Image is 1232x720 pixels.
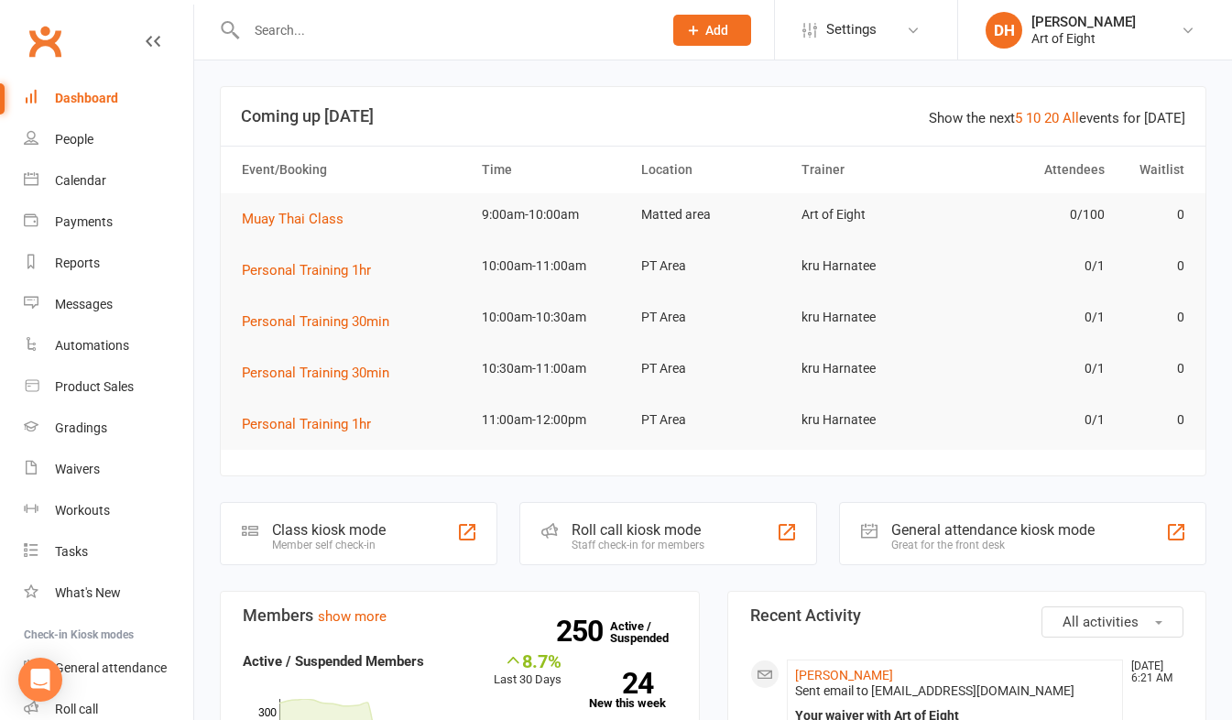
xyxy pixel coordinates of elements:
strong: 250 [556,617,610,645]
th: Attendees [953,147,1113,193]
div: Tasks [55,544,88,559]
div: What's New [55,585,121,600]
a: 20 [1044,110,1059,126]
td: 10:00am-11:00am [474,245,634,288]
th: Event/Booking [234,147,474,193]
div: Waivers [55,462,100,476]
div: Member self check-in [272,539,386,551]
td: 0 [1113,347,1193,390]
td: Art of Eight [793,193,954,236]
span: Settings [826,9,877,50]
div: Product Sales [55,379,134,394]
span: Personal Training 30min [242,313,389,330]
th: Trainer [793,147,954,193]
div: Workouts [55,503,110,518]
a: Tasks [24,531,193,573]
td: 0 [1113,398,1193,442]
td: kru Harnatee [793,296,954,339]
td: 11:00am-12:00pm [474,398,634,442]
a: Product Sales [24,366,193,408]
a: Payments [24,202,193,243]
td: PT Area [633,296,793,339]
a: All [1063,110,1079,126]
td: kru Harnatee [793,347,954,390]
div: General attendance [55,660,167,675]
span: All activities [1063,614,1139,630]
a: Gradings [24,408,193,449]
time: [DATE] 6:21 AM [1122,660,1183,684]
h3: Recent Activity [750,606,1184,625]
td: 0/1 [953,245,1113,288]
th: Time [474,147,634,193]
a: Dashboard [24,78,193,119]
div: Show the next events for [DATE] [929,107,1185,129]
div: Reports [55,256,100,270]
button: Personal Training 1hr [242,259,384,281]
button: Muay Thai Class [242,208,356,230]
a: People [24,119,193,160]
div: Art of Eight [1031,30,1136,47]
a: Waivers [24,449,193,490]
div: Automations [55,338,129,353]
h3: Members [243,606,677,625]
div: Staff check-in for members [572,539,704,551]
div: Calendar [55,173,106,188]
div: Dashboard [55,91,118,105]
a: 10 [1026,110,1041,126]
h3: Coming up [DATE] [241,107,1185,125]
span: Personal Training 30min [242,365,389,381]
a: Calendar [24,160,193,202]
div: [PERSON_NAME] [1031,14,1136,30]
a: 5 [1015,110,1022,126]
span: Muay Thai Class [242,211,343,227]
a: What's New [24,573,193,614]
button: All activities [1041,606,1183,638]
td: 0 [1113,193,1193,236]
th: Location [633,147,793,193]
div: Last 30 Days [494,650,561,690]
a: Automations [24,325,193,366]
a: 250Active / Suspended [610,606,691,658]
strong: Active / Suspended Members [243,653,424,670]
td: 10:00am-10:30am [474,296,634,339]
td: PT Area [633,398,793,442]
div: People [55,132,93,147]
div: Roll call kiosk mode [572,521,704,539]
div: Messages [55,297,113,311]
td: 0/1 [953,398,1113,442]
td: PT Area [633,245,793,288]
span: Add [705,23,728,38]
button: Add [673,15,751,46]
div: Gradings [55,420,107,435]
a: 24New this week [589,672,677,709]
input: Search... [241,17,649,43]
a: show more [318,608,387,625]
div: General attendance kiosk mode [891,521,1095,539]
strong: 24 [589,670,653,697]
span: Personal Training 1hr [242,416,371,432]
td: kru Harnatee [793,245,954,288]
th: Waitlist [1113,147,1193,193]
div: Open Intercom Messenger [18,658,62,702]
td: 0 [1113,296,1193,339]
td: 0/1 [953,347,1113,390]
div: Great for the front desk [891,539,1095,551]
span: Sent email to [EMAIL_ADDRESS][DOMAIN_NAME] [795,683,1074,698]
button: Personal Training 30min [242,311,402,333]
div: Roll call [55,702,98,716]
a: General attendance kiosk mode [24,648,193,689]
a: [PERSON_NAME] [795,668,893,682]
td: PT Area [633,347,793,390]
a: Messages [24,284,193,325]
div: DH [986,12,1022,49]
button: Personal Training 1hr [242,413,384,435]
div: 8.7% [494,650,561,671]
td: 9:00am-10:00am [474,193,634,236]
button: Personal Training 30min [242,362,402,384]
div: Payments [55,214,113,229]
td: 0/100 [953,193,1113,236]
td: 0/1 [953,296,1113,339]
span: Personal Training 1hr [242,262,371,278]
td: Matted area [633,193,793,236]
td: 0 [1113,245,1193,288]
